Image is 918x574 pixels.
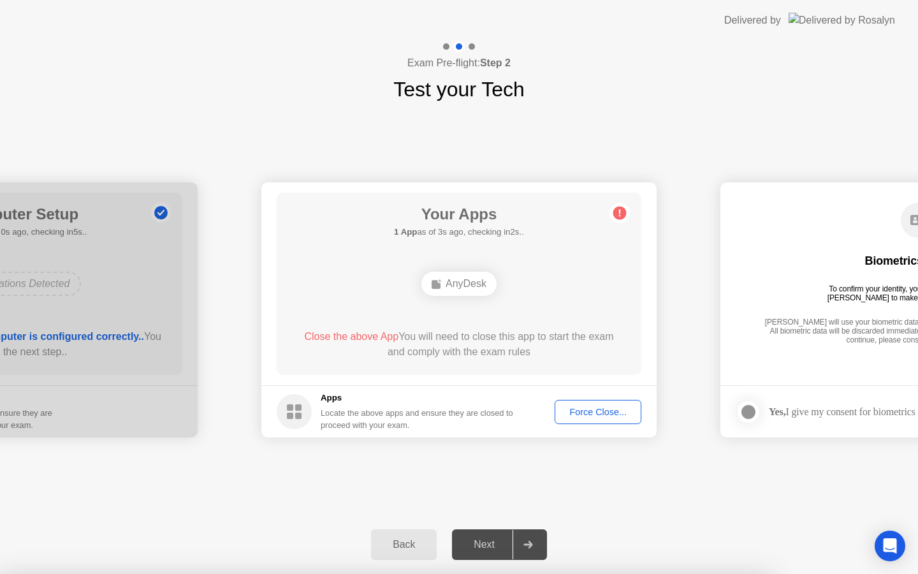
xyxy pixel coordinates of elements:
[304,331,398,342] span: Close the above App
[456,539,513,550] div: Next
[321,407,514,431] div: Locate the above apps and ensure they are closed to proceed with your exam.
[875,531,905,561] div: Open Intercom Messenger
[769,406,785,417] strong: Yes,
[295,329,623,360] div: You will need to close this app to start the exam and comply with the exam rules
[394,226,524,239] h5: as of 3s ago, checking in2s..
[407,55,511,71] h4: Exam Pre-flight:
[724,13,781,28] div: Delivered by
[421,272,497,296] div: AnyDesk
[394,227,417,237] b: 1 App
[789,13,895,27] img: Delivered by Rosalyn
[393,74,525,105] h1: Test your Tech
[394,203,524,226] h1: Your Apps
[321,392,514,404] h5: Apps
[559,407,637,417] div: Force Close...
[480,57,511,68] b: Step 2
[375,539,433,550] div: Back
